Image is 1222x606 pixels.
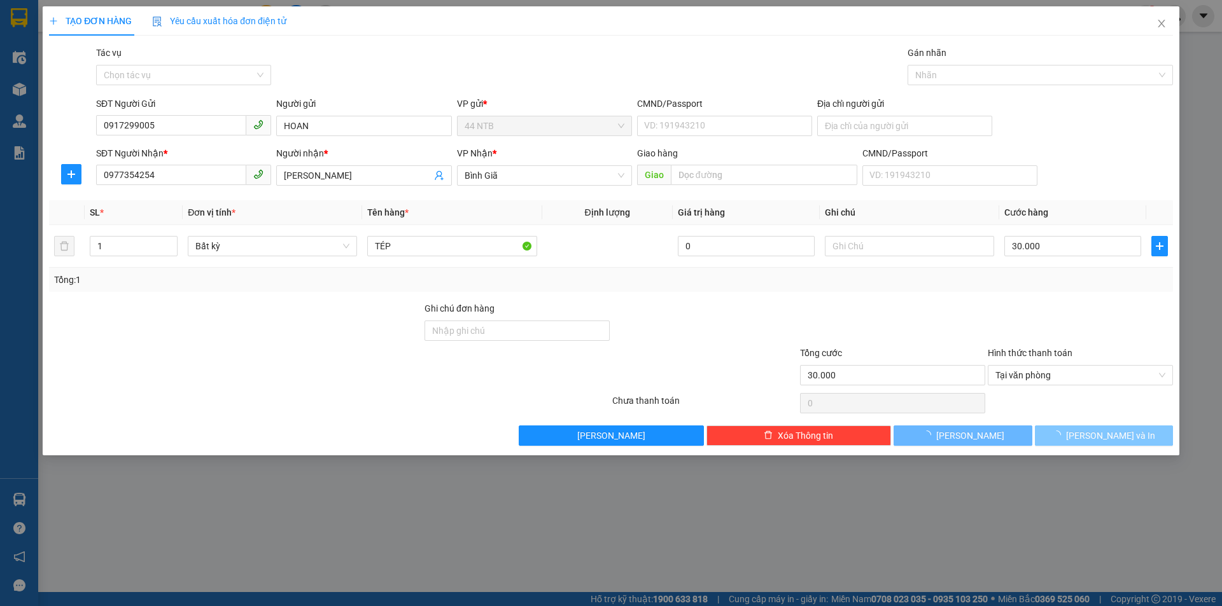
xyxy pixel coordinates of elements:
span: Giao hàng [637,148,678,158]
span: phone [253,120,263,130]
div: Địa chỉ người gửi [817,97,992,111]
span: plus [62,169,81,179]
span: Yêu cầu xuất hóa đơn điện tử [152,16,286,26]
span: DĐ: [109,66,127,79]
span: VP Nhận [457,148,493,158]
div: 44 NTB [11,11,100,26]
div: Người gửi [276,97,451,111]
label: Tác vụ [96,48,122,58]
span: Bình Giã [465,166,624,185]
label: Ghi chú đơn hàng [425,303,495,313]
button: deleteXóa Thông tin [706,425,892,446]
input: Dọc đường [671,165,857,185]
input: VD: Bàn, Ghế [367,236,537,256]
span: loading [1052,430,1066,439]
img: icon [152,17,162,27]
input: 0 [678,236,815,256]
button: plus [1151,236,1168,256]
div: TRANG [11,26,100,41]
label: Gán nhãn [908,48,946,58]
span: Định lượng [585,207,630,217]
input: Ghi chú đơn hàng [425,320,610,341]
span: C : [107,92,117,106]
div: [PERSON_NAME] [109,26,236,41]
span: Cước hàng [1004,207,1048,217]
input: Địa chỉ của người gửi [817,116,992,136]
div: CMND/Passport [862,146,1037,160]
div: Người nhận [276,146,451,160]
span: plus [1152,241,1167,251]
span: plus [49,17,58,25]
div: 50.000 [107,89,237,107]
span: close [1156,18,1167,29]
span: Xóa Thông tin [778,429,833,443]
div: 0933734386 [109,41,236,59]
span: Giá trị hàng [678,207,725,217]
button: plus [61,164,81,184]
div: Tổng: 1 [54,273,472,287]
span: [PERSON_NAME] [936,429,1004,443]
button: Close [1144,6,1179,42]
div: VP gửi [457,97,632,111]
span: Tổng cước [800,348,842,358]
span: Đơn vị tính [188,207,235,217]
label: Hình thức thanh toán [988,348,1072,358]
button: [PERSON_NAME] [894,425,1032,446]
input: Ghi Chú [825,236,994,256]
div: HANG NGOAI [109,11,236,26]
div: SĐT Người Gửi [96,97,271,111]
span: [PERSON_NAME] và In [1066,429,1155,443]
div: CMND/Passport [637,97,812,111]
span: Nhận: [109,12,139,25]
div: 0949668527 [11,41,100,59]
span: phone [253,169,263,179]
span: Tên hàng [367,207,409,217]
button: [PERSON_NAME] và In [1035,425,1173,446]
span: [PERSON_NAME] [577,429,645,443]
button: delete [54,236,74,256]
span: user-add [434,170,444,181]
div: SĐT Người Nhận [96,146,271,160]
span: Tại văn phòng [995,366,1165,385]
th: Ghi chú [820,200,999,225]
span: Giao [637,165,671,185]
span: Th.Chiếu_TV [127,59,236,81]
span: delete [764,430,773,441]
span: Bất kỳ [195,237,349,256]
span: SL [90,207,100,217]
button: [PERSON_NAME] [519,425,704,446]
span: TẠO ĐƠN HÀNG [49,16,132,26]
div: Chưa thanh toán [611,394,799,416]
span: loading [922,430,936,439]
span: Gửi: [11,12,31,25]
span: 44 NTB [465,116,624,135]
